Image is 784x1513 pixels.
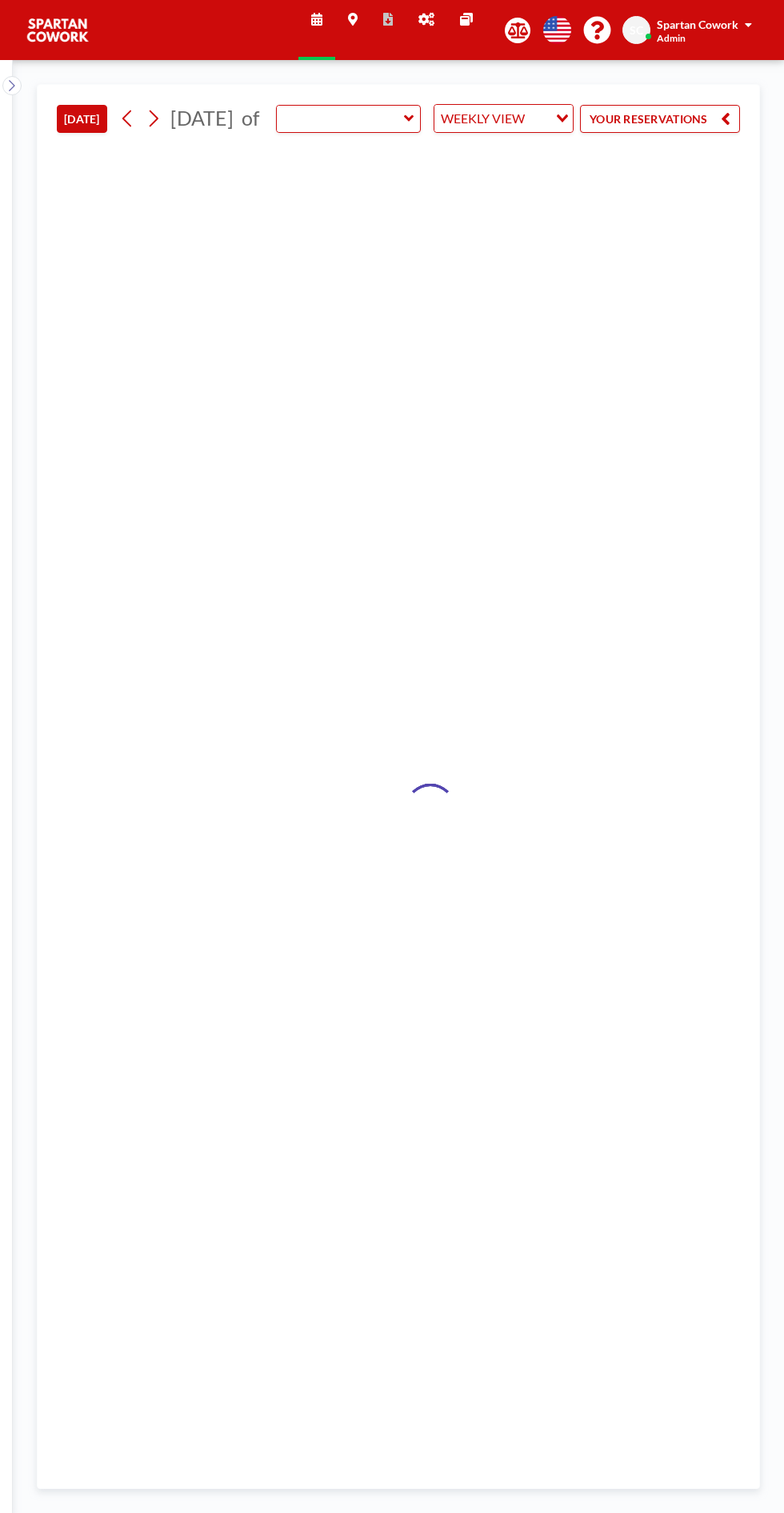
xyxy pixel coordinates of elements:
[242,106,259,130] span: of
[630,23,643,38] span: SC
[530,108,546,129] input: Search for option
[657,18,738,31] span: Spartan Cowork
[580,105,740,133] button: YOUR RESERVATIONS
[170,106,234,130] span: [DATE]
[434,105,573,132] div: Search for option
[26,14,90,46] img: organization-logo
[57,105,107,133] button: [DATE]
[438,108,528,129] span: WEEKLY VIEW
[657,32,686,44] span: Admin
